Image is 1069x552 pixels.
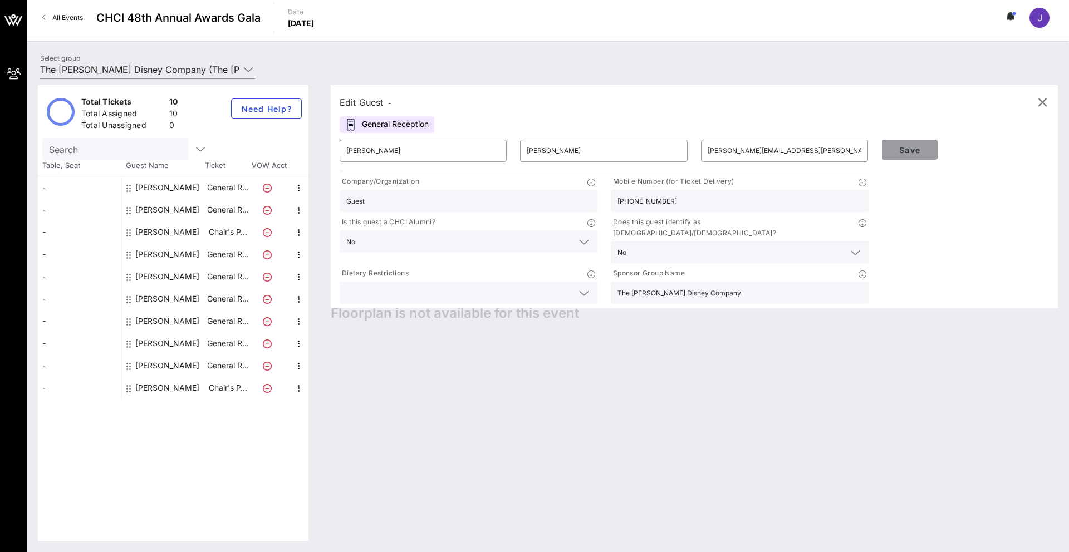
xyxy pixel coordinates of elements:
p: Mobile Number (for Ticket Delivery) [611,176,734,188]
p: Company/Organization [340,176,419,188]
a: All Events [36,9,90,27]
span: CHCI 48th Annual Awards Gala [96,9,261,26]
input: Last Name* [527,142,680,160]
div: - [38,377,121,399]
div: 10 [169,96,178,110]
div: Karen Greenfield [135,288,199,310]
button: Need Help? [231,98,302,119]
div: J [1029,8,1050,28]
p: General R… [205,199,250,221]
p: Chair's P… [205,221,250,243]
p: Sponsor Group Name [611,268,685,279]
div: No [346,238,355,246]
div: Edit Guest [340,95,391,110]
div: Susan Fox [135,377,199,399]
p: General R… [205,288,250,310]
div: Amy Arceo [135,199,199,221]
span: All Events [52,13,83,22]
div: - [38,332,121,354]
span: Guest Name [121,160,205,171]
div: Total Tickets [81,96,165,110]
div: - [38,199,121,221]
div: Alivia Roberts [135,176,199,199]
p: Is this guest a CHCI Alumni? [340,216,435,228]
p: Dietary Restrictions [340,268,409,279]
input: Email* [708,142,861,160]
div: Maggie Lewis [135,310,199,332]
p: Does this guest identify as [DEMOGRAPHIC_DATA]/[DEMOGRAPHIC_DATA]? [611,216,859,239]
button: Save [882,140,938,160]
span: - [388,99,391,107]
div: 0 [169,120,178,134]
span: Need Help? [241,104,292,114]
p: General R… [205,265,250,288]
div: - [38,176,121,199]
span: Ticket [205,160,249,171]
span: Save [891,145,929,155]
span: VOW Acct [249,160,288,171]
div: Jose Gonzalez [135,265,199,288]
div: - [38,221,121,243]
label: Select group [40,54,80,62]
div: Neri Martinez [135,354,199,377]
div: - [38,354,121,377]
div: - [38,265,121,288]
div: Total Unassigned [81,120,165,134]
div: Maria Kirby [135,332,199,354]
p: General R… [205,243,250,265]
div: Jessica Moore [135,243,199,265]
div: - [38,288,121,310]
p: Date [288,7,315,18]
span: Table, Seat [38,160,121,171]
div: 10 [169,108,178,122]
p: General R… [205,176,250,199]
p: General R… [205,354,250,377]
input: First Name* [346,142,500,160]
div: No [617,249,626,257]
p: General R… [205,310,250,332]
div: Jaqueline Serrano [135,221,199,243]
div: No [611,241,869,263]
span: Floorplan is not available for this event [331,305,579,322]
div: Total Assigned [81,108,165,122]
div: - [38,243,121,265]
div: - [38,310,121,332]
div: General Reception [340,116,434,133]
p: General R… [205,332,250,354]
p: [DATE] [288,18,315,29]
p: Chair's P… [205,377,250,399]
div: No [340,230,597,253]
span: J [1037,12,1042,23]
